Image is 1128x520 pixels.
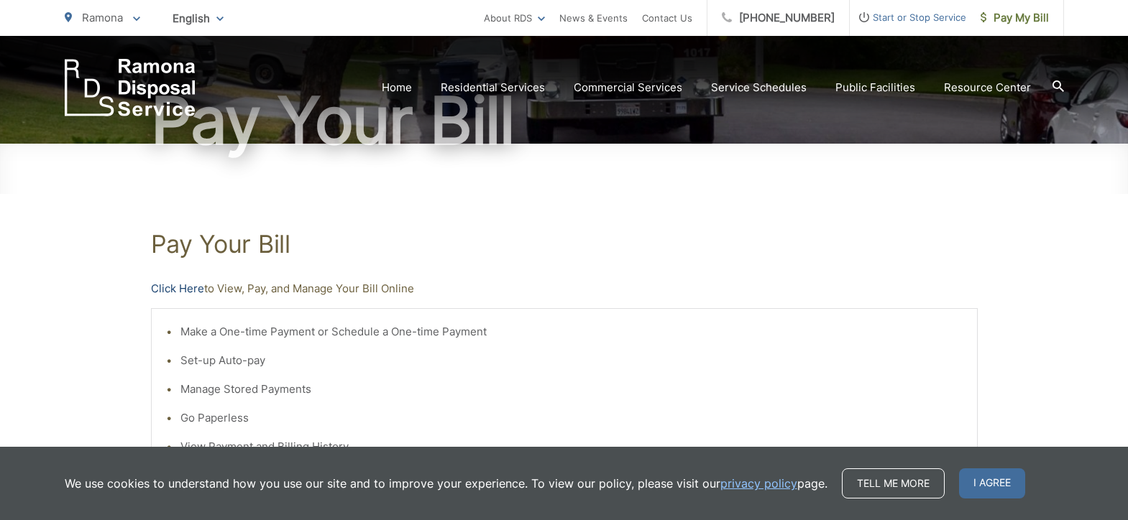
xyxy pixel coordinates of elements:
[559,9,628,27] a: News & Events
[574,79,682,96] a: Commercial Services
[151,280,204,297] a: Click Here
[82,11,123,24] span: Ramona
[151,280,978,297] p: to View, Pay, and Manage Your Bill Online
[944,79,1031,96] a: Resource Center
[484,9,545,27] a: About RDS
[180,438,963,455] li: View Payment and Billing History
[720,475,797,492] a: privacy policy
[441,79,545,96] a: Residential Services
[180,381,963,398] li: Manage Stored Payments
[180,352,963,369] li: Set-up Auto-pay
[65,59,196,116] a: EDCD logo. Return to the homepage.
[711,79,807,96] a: Service Schedules
[642,9,692,27] a: Contact Us
[959,468,1025,498] span: I agree
[162,6,234,31] span: English
[180,409,963,427] li: Go Paperless
[65,475,827,492] p: We use cookies to understand how you use our site and to improve your experience. To view our pol...
[835,79,915,96] a: Public Facilities
[180,323,963,340] li: Make a One-time Payment or Schedule a One-time Payment
[151,230,978,259] h1: Pay Your Bill
[981,9,1049,27] span: Pay My Bill
[65,85,1064,157] h1: Pay Your Bill
[842,468,945,498] a: Tell me more
[382,79,412,96] a: Home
